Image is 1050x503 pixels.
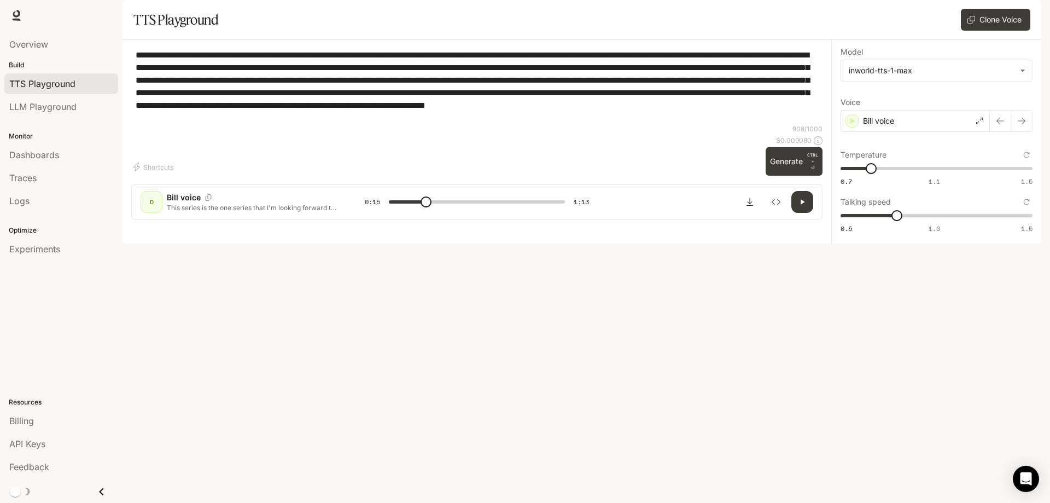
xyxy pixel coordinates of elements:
[1020,196,1032,208] button: Reset to default
[792,124,822,134] p: 908 / 1000
[143,193,160,211] div: D
[167,203,339,212] p: This series is the one series that I'm looking forward to. I can't wait for Prometheus 3. [PERSON...
[1013,466,1039,492] div: Open Intercom Messenger
[1021,224,1032,233] span: 1.5
[1021,177,1032,186] span: 1.5
[133,9,218,31] h1: TTS Playground
[365,196,380,207] span: 0:15
[1020,149,1032,161] button: Reset to default
[841,198,891,206] p: Talking speed
[131,158,178,176] button: Shortcuts
[863,115,894,126] p: Bill voice
[201,194,216,201] button: Copy Voice ID
[739,191,761,213] button: Download audio
[765,191,787,213] button: Inspect
[574,196,589,207] span: 1:13
[929,177,940,186] span: 1.1
[841,151,886,159] p: Temperature
[167,192,201,203] p: Bill voice
[807,152,818,171] p: ⏎
[849,65,1014,76] div: inworld-tts-1-max
[841,99,860,106] p: Voice
[929,224,940,233] span: 1.0
[841,177,852,186] span: 0.7
[961,9,1030,31] button: Clone Voice
[841,48,863,56] p: Model
[841,60,1032,81] div: inworld-tts-1-max
[841,224,852,233] span: 0.5
[766,147,822,176] button: GenerateCTRL +⏎
[807,152,818,165] p: CTRL +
